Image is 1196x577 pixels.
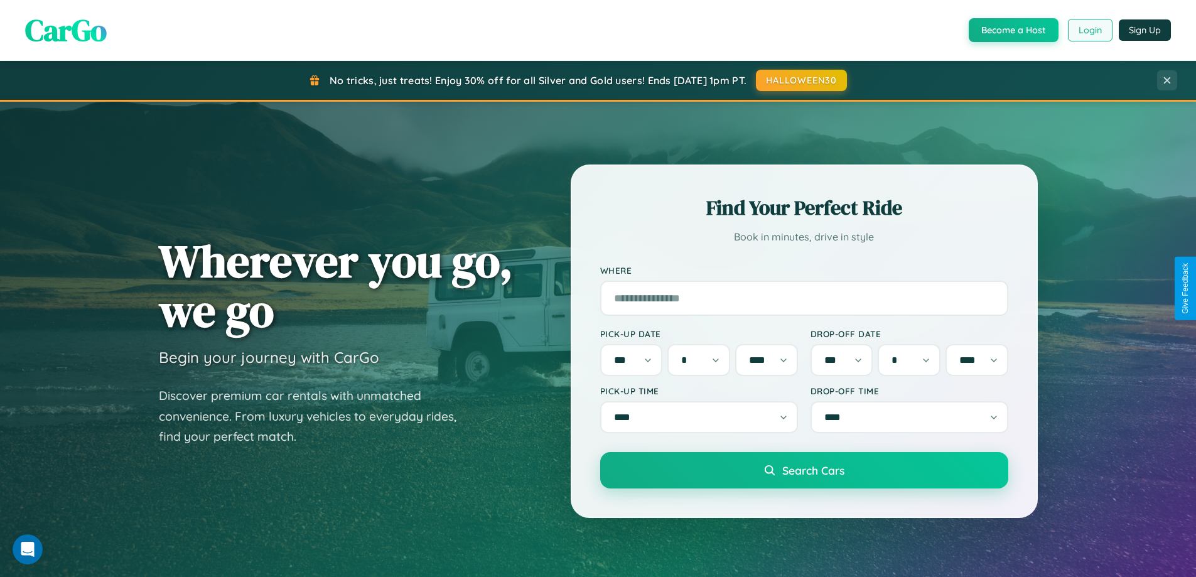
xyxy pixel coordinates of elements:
[600,228,1008,246] p: Book in minutes, drive in style
[330,74,746,87] span: No tricks, just treats! Enjoy 30% off for all Silver and Gold users! Ends [DATE] 1pm PT.
[600,386,798,396] label: Pick-up Time
[1119,19,1171,41] button: Sign Up
[600,265,1008,276] label: Where
[969,18,1059,42] button: Become a Host
[600,452,1008,488] button: Search Cars
[13,534,43,564] iframe: Intercom live chat
[1068,19,1112,41] button: Login
[756,70,847,91] button: HALLOWEEN30
[811,328,1008,339] label: Drop-off Date
[600,194,1008,222] h2: Find Your Perfect Ride
[159,236,513,335] h1: Wherever you go, we go
[782,463,844,477] span: Search Cars
[1181,263,1190,314] div: Give Feedback
[811,386,1008,396] label: Drop-off Time
[600,328,798,339] label: Pick-up Date
[25,9,107,51] span: CarGo
[159,386,473,447] p: Discover premium car rentals with unmatched convenience. From luxury vehicles to everyday rides, ...
[159,348,379,367] h3: Begin your journey with CarGo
